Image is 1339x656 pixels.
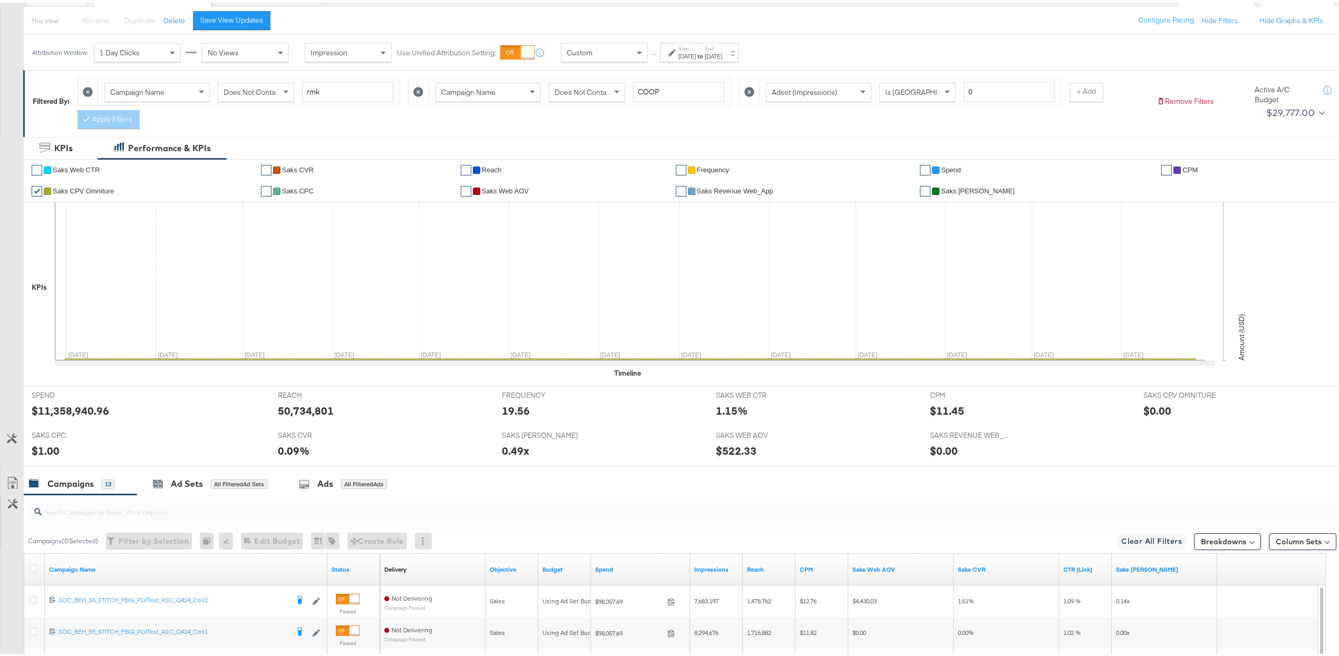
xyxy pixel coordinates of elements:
[1143,400,1171,416] div: $0.00
[1262,102,1327,119] button: $29,777.00
[502,400,530,416] div: 19.56
[32,400,109,416] div: $11,358,940.96
[716,388,795,398] span: SAKS WEB CTR
[282,163,314,171] span: Saks CVR
[59,593,288,602] div: SOC_BEH_S5_STITCH_FBIG_PLVTest_ASC_Q424_Cell2
[800,563,844,571] a: The average cost you've paid to have 1,000 impressions of your ad.
[716,428,795,438] span: SAKS WEB AOV
[678,50,696,58] div: [DATE]
[1157,94,1214,104] button: Remove Filters
[32,440,60,456] div: $1.00
[705,43,722,50] label: End:
[32,388,111,398] span: SPEND
[1269,531,1336,547] button: Column Sets
[1237,311,1246,358] text: Amount (USD)
[1116,594,1130,602] span: 0.14x
[885,85,966,94] span: Is [GEOGRAPHIC_DATA]
[33,94,70,104] div: Filtered By:
[930,440,958,456] div: $0.00
[800,594,817,602] span: $12.76
[705,50,722,58] div: [DATE]
[317,475,333,487] div: Ads
[32,428,111,438] span: SAKS CPC
[53,184,114,192] span: Saks CPV Omniture
[278,440,309,456] div: 0.09%
[964,80,1055,99] input: Enter a number
[211,477,267,486] div: All Filtered Ad Sets
[482,163,502,171] span: Reach
[397,45,496,55] label: Use Unified Attribution Setting:
[941,184,1014,192] span: Saks [PERSON_NAME]
[200,530,219,547] div: 0
[716,400,748,416] div: 1.15%
[1070,80,1103,99] button: + Add
[678,43,696,50] label: Start:
[1116,563,1213,571] a: 9/20 Updated
[47,475,94,487] div: Campaigns
[54,140,73,152] div: KPIs
[958,626,974,634] span: 0.00%
[32,162,42,173] a: ✔
[958,563,1055,571] a: 9/20 Updated
[614,366,641,376] div: Timeline
[336,605,360,612] label: Paused
[59,625,288,635] a: SOC_BEH_S5_STITCH_FBIG_PLVTest_ASC_Q424_Cell1
[82,13,110,23] span: Rename
[490,563,534,571] a: Your campaign's objective.
[958,594,974,602] span: 1.51%
[49,563,323,571] a: Your campaign name.
[302,80,393,99] input: Enter a search term
[384,634,432,640] sub: Campaign Paused
[171,475,203,487] div: Ad Sets
[747,626,771,634] span: 1,716,882
[696,50,705,57] strong: to
[1063,594,1081,602] span: 1.09 %
[1131,8,1201,27] button: Configure Pacing
[1116,626,1130,634] span: 0.00x
[336,637,360,644] label: Paused
[595,563,686,571] a: The total amount spent to date.
[341,477,387,486] div: All Filtered Ads
[697,184,773,192] span: Saks Revenue Web_App
[124,13,156,23] span: Duplicate
[392,623,432,631] span: Not Delivering
[930,428,1009,438] span: SAKS REVENUE WEB_APP
[311,45,347,55] span: Impression
[716,440,756,456] div: $522.33
[697,163,729,171] span: Frequency
[542,563,587,571] a: The maximum amount you're willing to spend on your ads, on average each day or over the lifetime ...
[800,626,817,634] span: $11.82
[502,440,529,456] div: 0.49x
[32,183,42,194] a: ✔
[482,184,529,192] span: Saks Web AOV
[1259,13,1323,23] button: Hide Graphs & KPIs
[555,85,612,94] span: Does Not Contain
[59,593,288,604] a: SOC_BEH_S5_STITCH_FBIG_PLVTest_ASC_Q424_Cell2
[676,162,686,173] a: ✔
[676,183,686,194] a: ✔
[224,85,281,94] span: Does Not Contain
[649,50,659,54] span: ↑
[384,563,406,571] a: Reflects the ability of your Ad Campaign to achieve delivery based on ad states, schedule and bud...
[200,13,263,23] div: Save View Updates
[747,594,771,602] span: 1,478,762
[461,162,471,173] a: ✔
[852,563,949,571] a: 9/20 Updated
[694,563,739,571] a: The number of times your ad was served. On mobile apps an ad is counted as served the first time ...
[694,626,719,634] span: 8,294,676
[128,140,211,152] div: Performance & KPIs
[28,534,98,543] div: Campaigns ( 0 Selected)
[261,183,271,194] a: ✔
[53,163,100,171] span: Saks Web CTR
[461,183,471,194] a: ✔
[1063,626,1081,634] span: 1.02 %
[102,477,114,486] div: 13
[1117,531,1186,547] button: Clear All Filters
[1201,13,1238,23] button: Hide Filters
[42,495,1214,515] input: Search Campaigns by Name, ID or Objective
[1143,388,1222,398] span: SAKS CPV OMNITURE
[278,388,357,398] span: REACH
[278,428,357,438] span: SAKS CVR
[32,280,47,290] div: KPIs
[441,85,496,94] span: Campaign Name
